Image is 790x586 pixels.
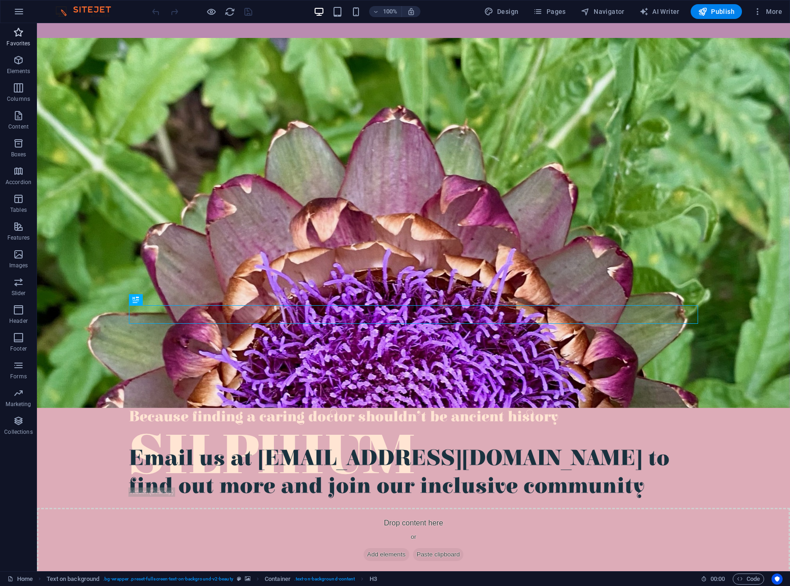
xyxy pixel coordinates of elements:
[701,574,725,585] h6: Session time
[691,4,742,19] button: Publish
[484,7,519,16] span: Design
[206,6,217,17] button: Click here to leave preview mode and continue editing
[10,345,27,352] p: Footer
[10,373,27,380] p: Forms
[6,40,30,47] p: Favorites
[383,6,398,17] h6: 100%
[47,574,100,585] span: Click to select. Double-click to edit
[8,123,29,130] p: Content
[577,4,628,19] button: Navigator
[237,576,241,581] i: This element is a customizable preset
[717,575,718,582] span: :
[7,95,30,103] p: Columns
[480,4,523,19] button: Design
[581,7,625,16] span: Navigator
[9,262,28,269] p: Images
[6,179,31,186] p: Accordion
[7,234,30,241] p: Features
[11,151,26,158] p: Boxes
[245,576,250,581] i: This element contains a background
[37,23,790,571] iframe: To enrich screen reader interactions, please activate Accessibility in Grammarly extension settings
[407,7,415,16] i: On resize automatically adjust zoom level to fit chosen device.
[265,574,291,585] span: Click to select. Double-click to edit
[327,525,372,538] span: Add elements
[376,525,427,538] span: Paste clipboard
[749,4,786,19] button: More
[711,574,725,585] span: 00 00
[370,574,377,585] span: Click to select. Double-click to edit
[47,574,377,585] nav: breadcrumb
[369,6,402,17] button: 100%
[103,574,233,585] span: . bg-wrapper .preset-fullscreen-text-on-background-v2-beauty
[225,6,235,17] i: Reload page
[639,7,680,16] span: AI Writer
[4,428,32,436] p: Collections
[480,4,523,19] div: Design (Ctrl+Alt+Y)
[224,6,235,17] button: reload
[529,4,569,19] button: Pages
[6,401,31,408] p: Marketing
[533,7,565,16] span: Pages
[636,4,683,19] button: AI Writer
[10,206,27,214] p: Tables
[7,68,30,75] p: Elements
[753,7,782,16] span: More
[294,574,355,585] span: . text-on-background-content
[12,290,26,297] p: Slider
[772,574,783,585] button: Usercentrics
[7,574,33,585] a: Click to cancel selection. Double-click to open Pages
[698,7,735,16] span: Publish
[733,574,764,585] button: Code
[737,574,760,585] span: Code
[9,317,28,325] p: Header
[53,6,122,17] img: Editor Logo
